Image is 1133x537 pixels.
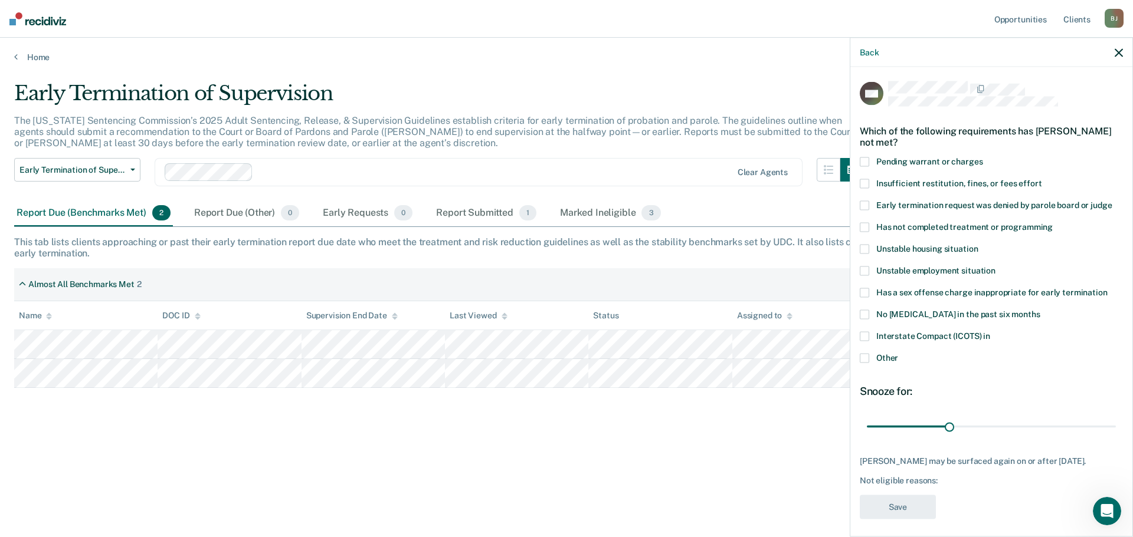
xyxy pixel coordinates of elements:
span: Pending warrant or charges [876,157,983,166]
div: Supervision End Date [306,311,398,321]
div: [PERSON_NAME] may be surfaced again on or after [DATE]. [860,456,1123,466]
span: Unstable employment situation [876,266,996,275]
div: B J [1105,9,1124,28]
div: Report Due (Other) [192,200,302,226]
button: Save [860,495,936,519]
div: Last Viewed [450,311,507,321]
div: Almost All Benchmarks Met [28,279,135,289]
span: 1 [519,205,536,220]
div: Assigned to [737,311,793,321]
span: Other [876,353,898,363]
div: 2 [137,279,142,289]
div: This tab lists clients approaching or past their early termination report due date who meet the t... [14,236,1119,259]
div: Early Termination of Supervision [14,81,864,115]
div: Report Due (Benchmarks Met) [14,200,173,226]
div: Which of the following requirements has [PERSON_NAME] not met? [860,116,1123,157]
div: Snooze for: [860,385,1123,398]
div: Marked Ineligible [558,200,663,226]
span: Has a sex offense charge inappropriate for early termination [876,288,1108,297]
span: 0 [281,205,299,220]
p: The [US_STATE] Sentencing Commission’s 2025 Adult Sentencing, Release, & Supervision Guidelines e... [14,115,854,149]
span: 0 [394,205,412,220]
div: Report Submitted [434,200,539,226]
a: Home [14,52,1119,62]
div: Early Requests [320,200,415,226]
iframe: Intercom live chat [1093,497,1121,525]
span: 2 [152,205,171,220]
span: Has not completed treatment or programming [876,222,1053,232]
span: Insufficient restitution, fines, or fees effort [876,179,1042,188]
img: Recidiviz [9,12,66,25]
span: Early Termination of Supervision [19,165,126,175]
button: Back [860,47,879,57]
span: Early termination request was denied by parole board or judge [876,200,1112,210]
span: Unstable housing situation [876,244,978,253]
div: Not eligible reasons: [860,476,1123,486]
div: Clear agents [738,167,788,177]
div: Status [593,311,618,321]
div: DOC ID [162,311,200,321]
div: Name [19,311,52,321]
span: No [MEDICAL_DATA] in the past six months [876,309,1040,319]
span: Interstate Compact (ICOTS) in [876,331,990,341]
span: 3 [641,205,660,220]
